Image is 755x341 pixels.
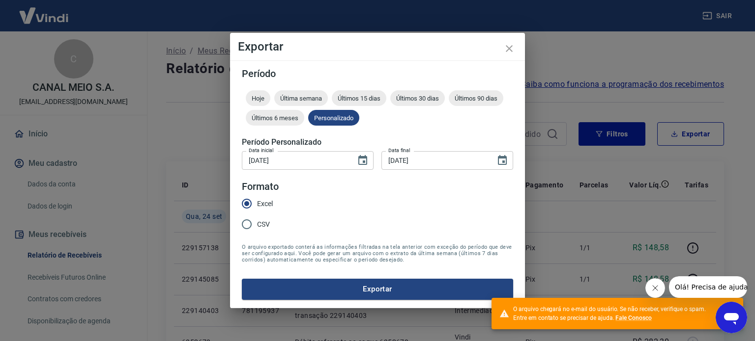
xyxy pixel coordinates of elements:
span: Últimos 6 meses [246,114,304,122]
button: Choose date, selected date is 1 de fev de 2025 [353,151,373,170]
div: Hoje [246,90,270,106]
input: DD/MM/YYYY [381,151,489,169]
div: Últimos 6 meses [246,110,304,126]
span: CSV [257,219,270,230]
span: O arquivo exportado conterá as informações filtradas na tela anterior com exceção do período que ... [242,244,513,263]
label: Data final [388,147,410,154]
h5: Período [242,69,513,79]
label: Data inicial [249,147,274,154]
div: Últimos 15 dias [332,90,386,106]
div: Últimos 90 dias [449,90,503,106]
span: Olá! Precisa de ajuda? [6,7,83,15]
input: DD/MM/YYYY [242,151,349,169]
h4: Exportar [238,41,517,52]
span: Personalizado [308,114,359,122]
legend: Formato [242,180,279,194]
iframe: Fechar mensagem [645,278,665,298]
span: Hoje [246,95,270,102]
div: Última semana [274,90,328,106]
div: O arquivo chegará no e-mail do usuário. Se não receber, verifique o spam. Entre em contato se pre... [513,305,710,322]
span: Últimos 90 dias [449,95,503,102]
div: Personalizado [308,110,359,126]
iframe: Mensagem da empresa [669,276,747,298]
button: Choose date, selected date is 31 de ago de 2025 [493,151,512,170]
button: Exportar [242,279,513,299]
a: Fale Conosco [615,315,652,321]
span: Últimos 15 dias [332,95,386,102]
button: close [497,37,521,60]
div: Últimos 30 dias [390,90,445,106]
span: Últimos 30 dias [390,95,445,102]
h5: Período Personalizado [242,137,513,147]
iframe: Botão para abrir a janela de mensagens [716,302,747,333]
span: Última semana [274,95,328,102]
span: Excel [257,199,273,209]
